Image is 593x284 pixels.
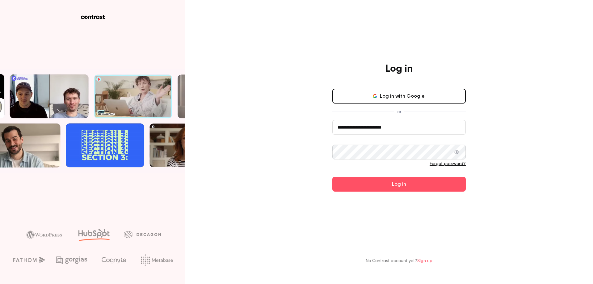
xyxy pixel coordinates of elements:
[124,231,161,238] img: decagon
[417,259,432,263] a: Sign up
[366,258,432,264] p: No Contrast account yet?
[332,177,466,192] button: Log in
[430,162,466,166] a: Forgot password?
[394,108,404,115] span: or
[385,63,413,75] h4: Log in
[332,89,466,104] button: Log in with Google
